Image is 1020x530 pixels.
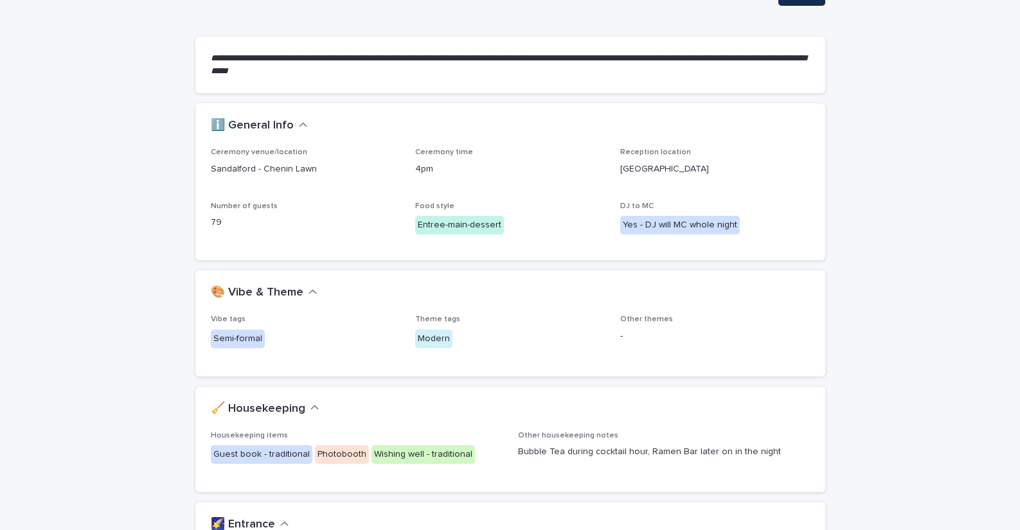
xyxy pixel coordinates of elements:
[211,286,303,300] h2: 🎨 Vibe & Theme
[211,402,319,416] button: 🧹 Housekeeping
[415,315,460,323] span: Theme tags
[620,216,740,234] div: Yes - DJ will MC whole night
[211,119,294,133] h2: ℹ️ General Info
[211,445,312,464] div: Guest book - traditional
[315,445,369,464] div: Photobooth
[620,148,691,156] span: Reception location
[620,163,810,176] p: [GEOGRAPHIC_DATA]
[211,402,305,416] h2: 🧹 Housekeeping
[211,202,278,210] span: Number of guests
[211,148,307,156] span: Ceremony venue/location
[371,445,475,464] div: Wishing well - traditional
[211,216,400,229] p: 79
[211,163,400,176] p: Sandalford - Chenin Lawn
[415,202,454,210] span: Food style
[620,202,654,210] span: DJ to MC
[211,330,265,348] div: Semi-formal
[415,330,452,348] div: Modern
[415,163,605,176] p: 4pm
[415,148,473,156] span: Ceremony time
[620,330,810,343] p: -
[211,119,308,133] button: ℹ️ General Info
[211,432,288,439] span: Housekeeping items
[211,286,318,300] button: 🎨 Vibe & Theme
[211,315,246,323] span: Vibe tags
[620,315,673,323] span: Other themes
[518,445,810,459] p: Bubble Tea during cocktail hour, Ramen Bar later on in the night
[518,432,618,439] span: Other housekeeping notes
[415,216,504,234] div: Entree-main-dessert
